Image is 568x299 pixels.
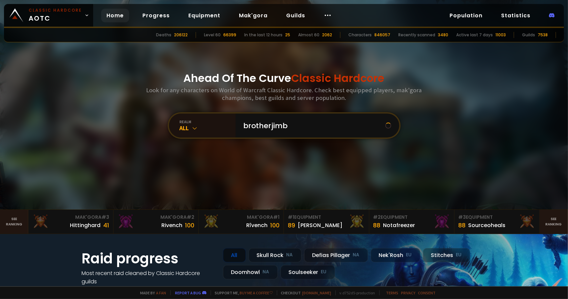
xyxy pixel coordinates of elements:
[418,290,436,295] a: Consent
[540,210,568,234] a: Seeranking
[302,290,331,295] a: [DOMAIN_NAME]
[156,32,171,38] div: Deaths
[184,70,385,86] h1: Ahead Of The Curve
[137,9,175,22] a: Progress
[371,248,420,262] div: Nek'Rosh
[398,32,435,38] div: Recently scanned
[199,210,284,234] a: Mak'Gora#1Rîvench100
[249,248,301,262] div: Skull Rock
[180,124,236,132] div: All
[456,252,462,258] small: EU
[101,9,129,22] a: Home
[263,269,270,275] small: NA
[277,290,331,295] span: Checkout
[203,214,280,221] div: Mak'Gora
[234,9,273,22] a: Mak'gora
[455,210,540,234] a: #3Equipment88Sourceoheals
[185,221,194,230] div: 100
[240,114,385,138] input: Search a character...
[103,221,109,230] div: 41
[374,32,390,38] div: 846057
[522,32,535,38] div: Guilds
[246,221,268,229] div: Rîvench
[495,32,506,38] div: 11003
[406,252,412,258] small: EU
[304,248,368,262] div: Defias Pillager
[322,32,332,38] div: 2062
[298,32,319,38] div: Almost 60
[281,9,310,22] a: Guilds
[82,248,215,269] h1: Raid progress
[423,248,470,262] div: Stitches
[335,290,375,295] span: v. d752d5 - production
[353,252,360,258] small: NA
[240,290,273,295] a: Buy me a coffee
[298,221,342,229] div: [PERSON_NAME]
[101,214,109,220] span: # 3
[136,290,166,295] span: Made by
[174,32,188,38] div: 206122
[29,7,82,13] small: Classic Hardcore
[288,221,295,230] div: 89
[204,32,221,38] div: Level 60
[281,265,335,279] div: Soulseeker
[29,7,82,23] span: AOTC
[459,214,466,220] span: # 3
[538,32,548,38] div: 7538
[373,214,381,220] span: # 2
[288,214,294,220] span: # 1
[459,221,466,230] div: 88
[285,32,290,38] div: 25
[223,248,246,262] div: All
[459,214,535,221] div: Equipment
[321,269,327,275] small: EU
[383,221,415,229] div: Notafreezer
[244,32,283,38] div: In the last 12 hours
[273,214,280,220] span: # 1
[496,9,536,22] a: Statistics
[291,71,385,86] span: Classic Hardcore
[373,214,450,221] div: Equipment
[28,210,113,234] a: Mak'Gora#3Hittinghard41
[113,210,199,234] a: Mak'Gora#2Rivench100
[82,269,215,286] h4: Most recent raid cleaned by Classic Hardcore guilds
[4,4,93,27] a: Classic HardcoreAOTC
[183,9,226,22] a: Equipment
[386,290,399,295] a: Terms
[180,119,236,124] div: realm
[187,214,194,220] span: # 2
[223,32,236,38] div: 66399
[401,290,416,295] a: Privacy
[369,210,455,234] a: #2Equipment88Notafreezer
[373,221,381,230] div: 88
[286,252,293,258] small: NA
[456,32,493,38] div: Active last 7 days
[211,290,273,295] span: Support me,
[117,214,194,221] div: Mak'Gora
[144,86,425,102] h3: Look for any characters on World of Warcraft Classic Hardcore. Check best equipped players, mak'g...
[284,210,369,234] a: #1Equipment89[PERSON_NAME]
[288,214,365,221] div: Equipment
[270,221,280,230] div: 100
[156,290,166,295] a: a fan
[161,221,182,229] div: Rivench
[438,32,448,38] div: 3480
[82,286,125,294] a: See all progress
[32,214,109,221] div: Mak'Gora
[348,32,372,38] div: Characters
[70,221,100,229] div: Hittinghard
[223,265,278,279] div: Doomhowl
[444,9,488,22] a: Population
[175,290,201,295] a: Report a bug
[469,221,506,229] div: Sourceoheals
